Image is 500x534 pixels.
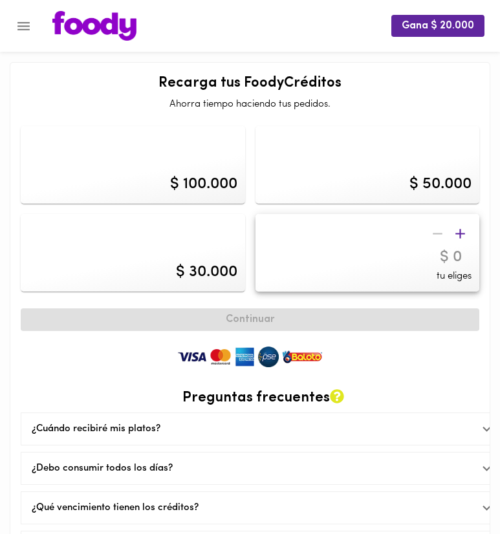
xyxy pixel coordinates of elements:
button: Menu [8,10,39,42]
iframe: Messagebird Livechat Widget [438,472,500,534]
input: $ 0 [292,248,472,267]
div: $ 100.000 [170,173,237,195]
div: $ 50.000 [409,173,472,195]
div: ¿Cuándo recibiré mis platos? [32,422,471,436]
span: tu eliges [437,270,472,283]
h2: Recarga tus FoodyCréditos [21,76,479,91]
span: Gana $ 20.000 [402,20,474,32]
div: ¿Debo consumir todos los días? [32,462,471,475]
div: $ 30.000 [176,261,237,283]
button: Gana $ 20.000 [391,15,484,36]
img: medios-de-pago.png [173,344,328,370]
img: logo.png [52,11,136,41]
div: ¿Qué vencimiento tienen los créditos? [32,501,471,515]
p: Ahorra tiempo haciendo tus pedidos. [21,98,479,111]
